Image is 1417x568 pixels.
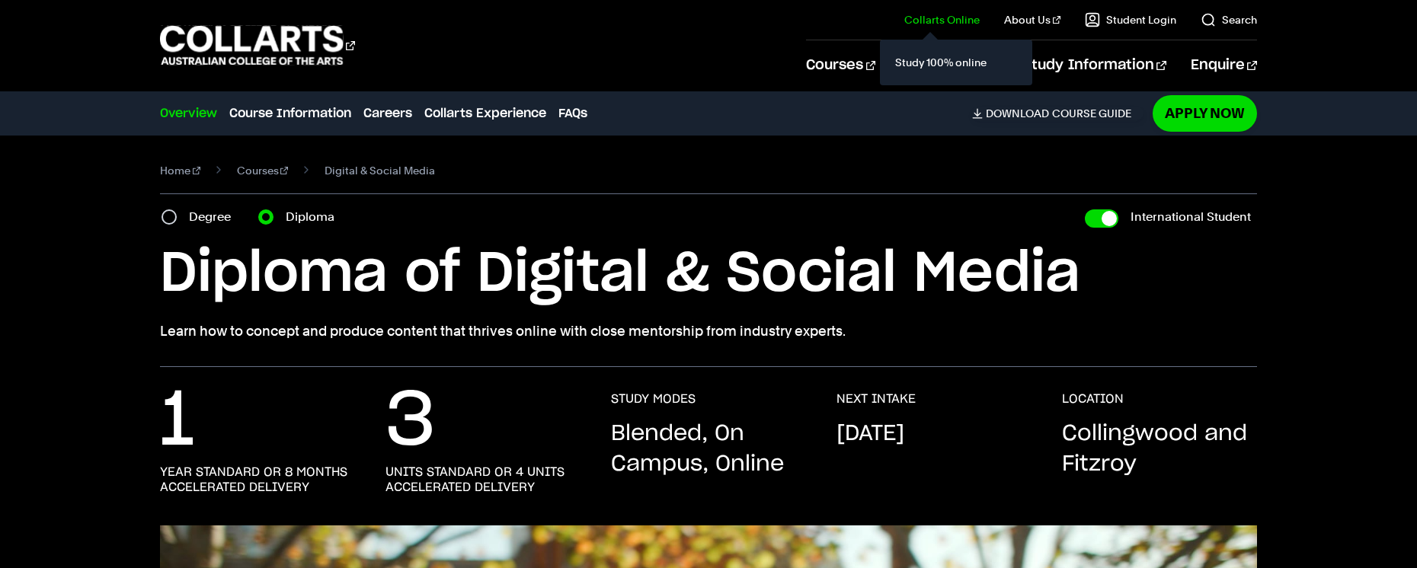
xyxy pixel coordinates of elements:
h3: NEXT INTAKE [836,391,916,407]
a: About Us [1004,12,1060,27]
a: Collarts Online [904,12,980,27]
a: Home [160,160,200,181]
p: Learn how to concept and produce content that thrives online with close mentorship from industry ... [160,321,1257,342]
a: FAQs [558,104,587,123]
span: Download [986,107,1049,120]
a: DownloadCourse Guide [972,107,1144,120]
h3: units standard or 4 units accelerated delivery [385,464,581,495]
label: Diploma [286,206,344,228]
p: 3 [385,391,436,452]
a: Course Information [229,104,351,123]
a: Courses [806,40,875,91]
a: Student Login [1085,12,1176,27]
p: [DATE] [836,419,904,449]
div: Go to homepage [160,24,355,67]
h3: LOCATION [1062,391,1124,407]
label: Degree [189,206,240,228]
a: Overview [160,104,217,123]
a: Study 100% online [892,52,1020,73]
h1: Diploma of Digital & Social Media [160,240,1257,308]
label: International Student [1131,206,1251,228]
p: Collingwood and Fitzroy [1062,419,1257,480]
a: Collarts Experience [424,104,546,123]
p: Blended, On Campus, Online [611,419,806,480]
a: Apply Now [1153,95,1257,131]
a: Study Information [1023,40,1166,91]
a: Enquire [1191,40,1257,91]
span: Digital & Social Media [325,160,435,181]
a: Careers [363,104,412,123]
a: Courses [237,160,289,181]
p: 1 [160,391,194,452]
h3: STUDY MODES [611,391,696,407]
h3: year standard or 8 months accelerated delivery [160,464,355,495]
a: Search [1201,12,1257,27]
